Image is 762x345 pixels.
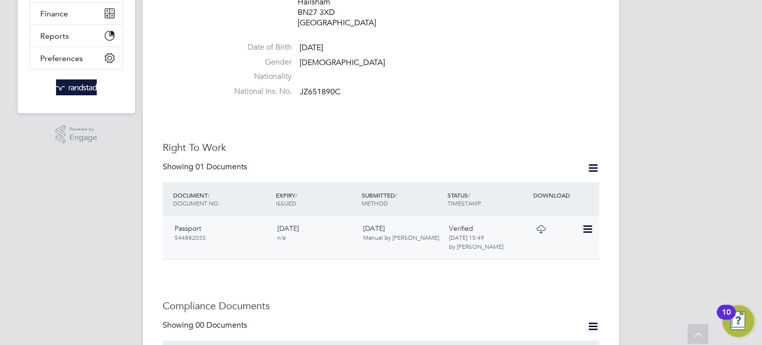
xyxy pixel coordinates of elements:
span: 544882035 [175,233,206,241]
button: Open Resource Center, 10 new notifications [722,305,754,337]
span: [DEMOGRAPHIC_DATA] [300,58,385,68]
div: DOWNLOAD [531,186,599,204]
span: [DATE] 15:49 [449,233,484,241]
button: Reports [30,25,123,47]
div: EXPIRY [273,186,359,212]
span: TIMESTAMP [447,199,481,207]
span: METHOD [362,199,388,207]
span: n/a [277,233,286,241]
label: Date of Birth [222,42,292,53]
span: 01 Documents [195,162,247,172]
span: Manual by [PERSON_NAME]. [363,233,441,241]
button: Finance [30,2,123,24]
div: Showing [163,320,249,331]
a: Powered byEngage [56,125,98,144]
label: Gender [222,57,292,68]
span: / [208,191,210,199]
label: National Ins. No. [222,86,292,97]
div: [DATE] [273,220,359,246]
span: / [395,191,397,199]
a: Go to home page [30,79,123,95]
span: Engage [69,134,97,142]
label: Nationality [222,71,292,82]
span: by [PERSON_NAME]. [449,242,505,250]
div: SUBMITTED [359,186,445,212]
div: Showing [163,162,249,172]
span: DOCUMENT NO. [173,199,220,207]
div: DOCUMENT [171,186,273,212]
span: / [468,191,470,199]
span: Verified [449,224,473,233]
span: Powered by [69,125,97,134]
h3: Right To Work [163,141,599,154]
span: Preferences [40,54,83,63]
img: randstad-logo-retina.png [56,79,97,95]
span: Finance [40,9,68,18]
span: [DATE] [300,43,323,53]
div: [DATE] [359,220,445,246]
div: Passport [171,220,273,246]
h3: Compliance Documents [163,299,599,312]
span: ISSUED [276,199,296,207]
span: / [295,191,297,199]
div: STATUS [445,186,531,212]
button: Preferences [30,47,123,69]
span: Reports [40,31,69,41]
span: JZ651890C [300,87,340,97]
span: 00 Documents [195,320,247,330]
div: 10 [722,312,731,325]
